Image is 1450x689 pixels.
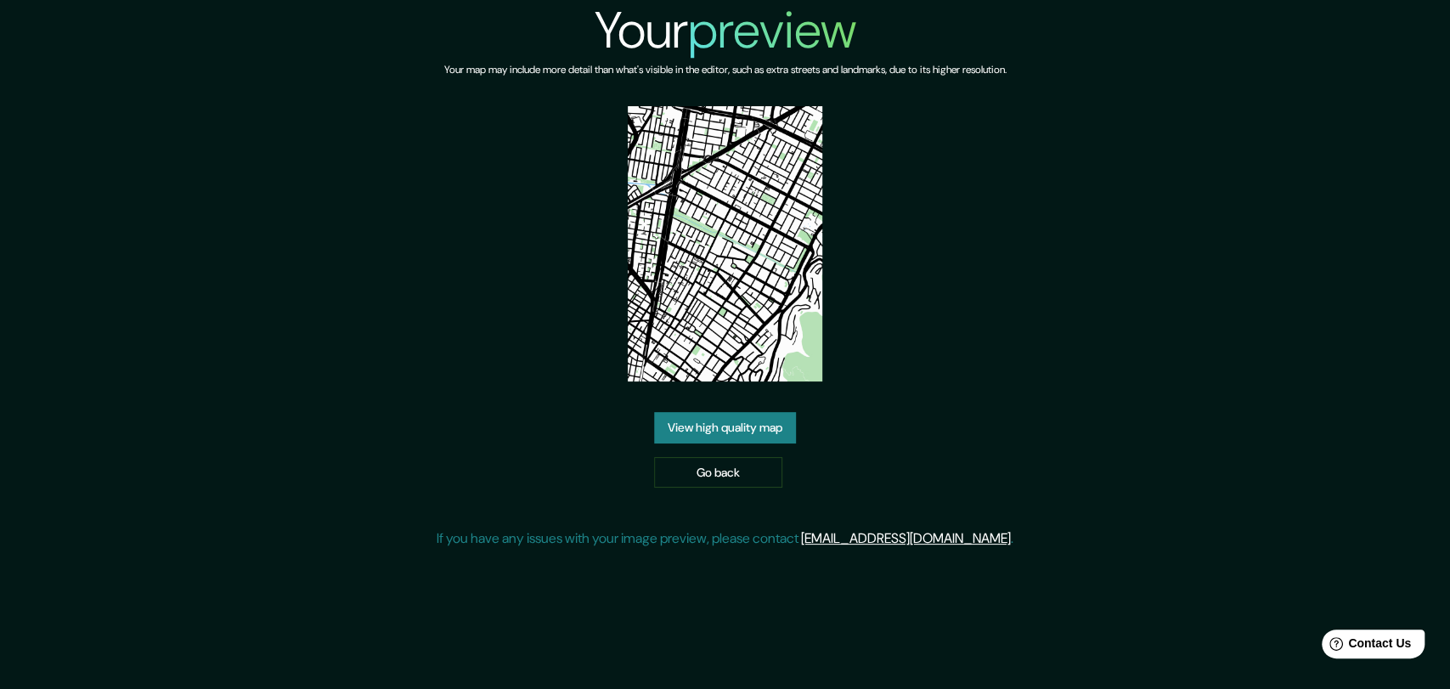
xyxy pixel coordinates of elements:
iframe: Help widget launcher [1299,623,1431,670]
a: Go back [654,457,782,489]
p: If you have any issues with your image preview, please contact . [437,528,1013,549]
a: [EMAIL_ADDRESS][DOMAIN_NAME] [801,529,1011,547]
h6: Your map may include more detail than what's visible in the editor, such as extra streets and lan... [444,61,1007,79]
a: View high quality map [654,412,796,443]
img: created-map-preview [628,106,823,381]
